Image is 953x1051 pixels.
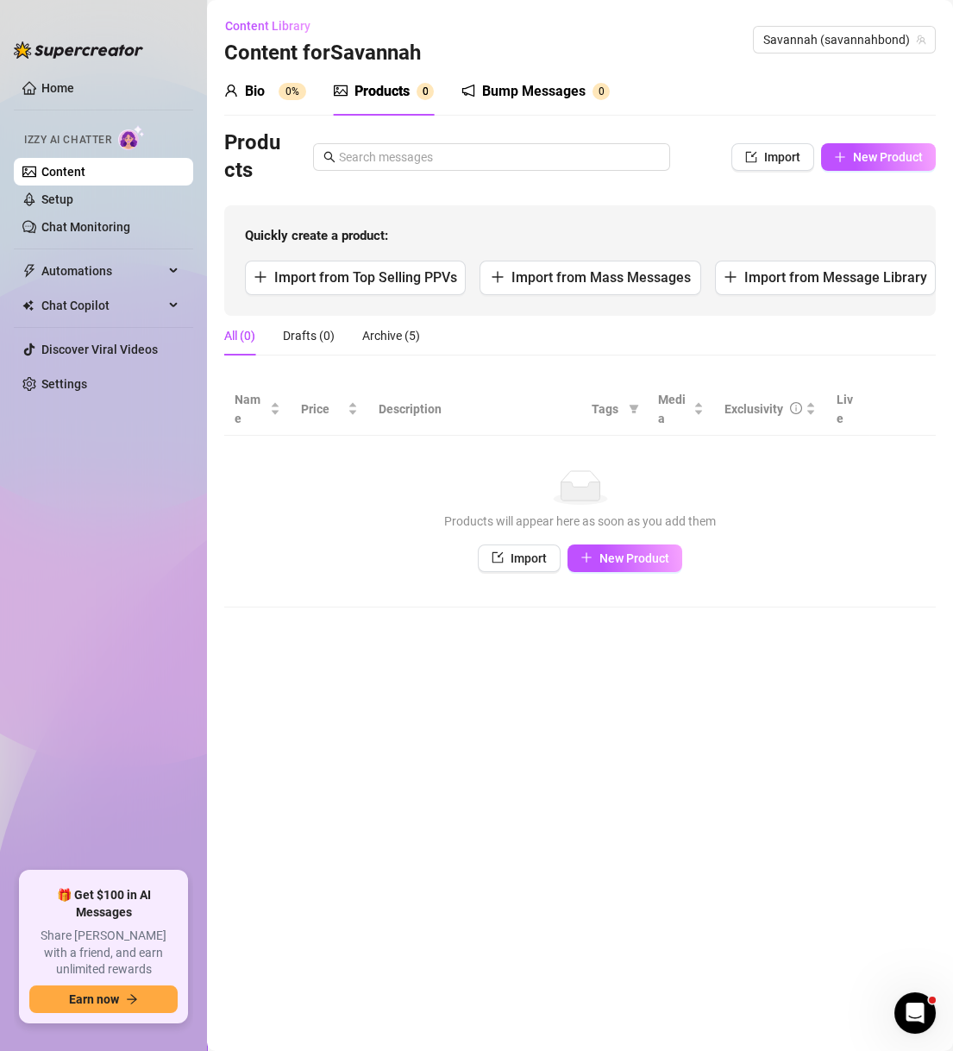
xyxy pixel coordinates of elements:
span: notification [461,84,475,98]
span: New Product [599,551,669,565]
div: Bump Messages [482,81,586,102]
span: plus [491,270,505,284]
iframe: Intercom live chat [894,992,936,1034]
a: Home [41,81,74,95]
span: user [224,84,238,98]
span: plus [724,270,737,284]
input: Search messages [339,148,660,167]
div: Exclusivity [724,400,783,419]
span: Import from Mass Messages [511,269,691,286]
a: Settings [41,377,87,391]
a: Chat Monitoring [41,220,130,234]
img: AI Chatter [118,125,145,150]
div: Drafts (0) [283,326,335,345]
a: Discover Viral Videos [41,343,158,356]
button: Import from Message Library [715,261,936,295]
button: Earn nowarrow-right [29,985,178,1013]
th: Price [291,383,368,436]
span: Import from Message Library [744,269,927,286]
span: Price [301,400,344,419]
div: Products will appear here as soon as you add them [241,512,919,531]
th: Media [648,383,714,436]
th: Tags [581,383,648,436]
span: Share [PERSON_NAME] with a friend, and earn unlimited rewards [29,928,178,979]
sup: 0 [417,83,434,100]
a: Content [41,165,85,179]
span: team [916,35,926,45]
span: Name [235,390,266,428]
span: filter [629,404,639,414]
span: plus [834,151,846,163]
span: Import [511,551,547,565]
div: All (0) [224,326,255,345]
img: logo-BBDzfeDw.svg [14,41,143,59]
button: Import [731,143,814,171]
span: import [745,151,757,163]
span: plus [254,270,267,284]
span: import [492,551,504,563]
button: Content Library [224,12,324,40]
th: Name [224,383,291,436]
span: Import [764,150,800,164]
button: New Product [821,143,936,171]
span: 🎁 Get $100 in AI Messages [29,887,178,921]
button: Import from Mass Messages [480,261,700,295]
span: Izzy AI Chatter [24,132,111,148]
sup: 0 [592,83,610,100]
span: Automations [41,257,164,285]
span: Earn now [69,992,119,1006]
img: Chat Copilot [22,299,34,312]
span: arrow-right [126,993,138,1005]
strong: Quickly create a product: [245,228,388,243]
th: Description [368,383,582,436]
h3: Content for Savannah [224,40,421,67]
div: Products [354,81,410,102]
span: plus [580,551,592,563]
th: Live [826,383,869,436]
span: Media [658,390,690,428]
button: Import from Top Selling PPVs [245,261,466,295]
span: Import from Top Selling PPVs [274,269,457,286]
span: picture [334,84,348,98]
span: info-circle [790,402,802,414]
button: New Product [567,544,682,572]
span: Chat Copilot [41,292,164,319]
a: Setup [41,192,73,206]
span: Content Library [225,19,310,33]
span: search [323,151,335,163]
span: Savannah (savannahbond) [763,27,925,53]
sup: 0% [279,83,306,100]
button: Import [478,544,561,572]
h3: Products [224,129,292,185]
span: Tags [592,400,622,419]
span: thunderbolt [22,264,36,278]
span: New Product [853,150,923,164]
span: filter [625,396,643,422]
div: Archive (5) [362,326,420,345]
div: Bio [245,81,265,102]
